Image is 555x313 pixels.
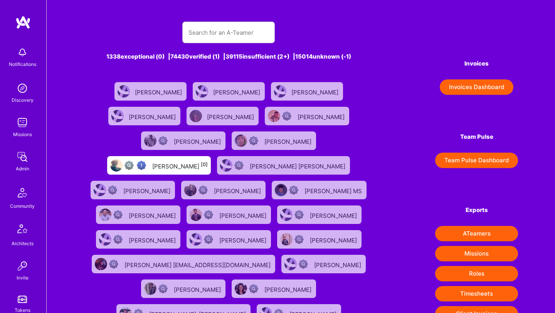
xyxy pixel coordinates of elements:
[190,233,202,246] img: User Avatar
[249,136,258,145] img: Not Scrubbed
[435,246,518,261] button: Missions
[294,210,304,219] img: Not Scrubbed
[264,284,313,294] div: [PERSON_NAME]
[198,185,208,195] img: Not Scrubbed
[435,226,518,241] button: ATeamers
[310,234,358,244] div: [PERSON_NAME]
[124,259,272,269] div: [PERSON_NAME] [EMAIL_ADDRESS][DOMAIN_NAME]
[274,202,365,227] a: User AvatarNot Scrubbed[PERSON_NAME]
[234,161,244,170] img: Not Scrubbed
[435,133,518,140] h4: Team Pulse
[9,60,36,68] div: Notifications
[282,111,291,121] img: Not Scrubbed
[84,52,374,61] div: 1338 exceptional (0) | 74430 verified (1) | 39115 insufficient (2+) | 15014 unknown (-1)
[137,161,146,170] img: High Potential User
[129,210,177,220] div: [PERSON_NAME]
[113,210,123,219] img: Not Scrubbed
[94,184,106,196] img: User Avatar
[105,104,183,128] a: User Avatar[PERSON_NAME]
[299,259,308,269] img: Not Scrubbed
[111,79,190,104] a: User Avatar[PERSON_NAME]
[15,149,30,165] img: admin teamwork
[129,111,177,121] div: [PERSON_NAME]
[108,185,117,195] img: Not Scrubbed
[104,153,214,178] a: User AvatarNot fully vettedHigh Potential User[PERSON_NAME][0]
[190,209,202,221] img: User Avatar
[298,111,346,121] div: [PERSON_NAME]
[310,210,358,220] div: [PERSON_NAME]
[275,184,287,196] img: User Avatar
[118,85,130,98] img: User Avatar
[190,110,202,122] img: User Avatar
[435,266,518,281] button: Roles
[15,45,30,60] img: bell
[220,159,232,172] img: User Avatar
[278,252,369,276] a: User AvatarNot Scrubbed[PERSON_NAME]
[268,110,280,122] img: User Avatar
[219,234,268,244] div: [PERSON_NAME]
[174,136,222,146] div: [PERSON_NAME]
[284,258,297,270] img: User Avatar
[204,210,213,219] img: Not Scrubbed
[207,111,256,121] div: [PERSON_NAME]
[13,183,32,202] img: Community
[280,233,293,246] img: User Avatar
[183,227,274,252] a: User AvatarNot Scrubbed[PERSON_NAME]
[249,284,258,293] img: Not Scrubbed
[87,178,178,202] a: User AvatarNot Scrubbed[PERSON_NAME]
[109,259,118,269] img: Not Scrubbed
[213,86,262,96] div: [PERSON_NAME]
[219,210,268,220] div: [PERSON_NAME]
[291,86,340,96] div: [PERSON_NAME]
[435,60,518,67] h4: Invoices
[158,136,168,145] img: Not Scrubbed
[174,284,222,294] div: [PERSON_NAME]
[15,258,30,274] img: Invite
[250,160,347,170] div: [PERSON_NAME] [PERSON_NAME]
[113,235,123,244] img: Not Scrubbed
[214,153,353,178] a: User AvatarNot Scrubbed[PERSON_NAME] [PERSON_NAME]
[274,85,286,98] img: User Avatar
[89,252,278,276] a: User AvatarNot Scrubbed[PERSON_NAME] [EMAIL_ADDRESS][DOMAIN_NAME]
[13,130,32,138] div: Missions
[262,104,352,128] a: User AvatarNot Scrubbed[PERSON_NAME]
[111,110,124,122] img: User Avatar
[204,235,213,244] img: Not Scrubbed
[93,202,183,227] a: User AvatarNot Scrubbed[PERSON_NAME]
[15,81,30,96] img: discovery
[435,286,518,301] button: Timesheets
[183,104,262,128] a: User Avatar[PERSON_NAME]
[280,209,293,221] img: User Avatar
[16,165,29,173] div: Admin
[435,79,518,95] a: Invoices Dashboard
[99,233,111,246] img: User Avatar
[274,227,365,252] a: User AvatarNot Scrubbed[PERSON_NAME]
[190,79,268,104] a: User Avatar[PERSON_NAME]
[99,209,111,221] img: User Avatar
[188,23,269,42] input: Search for an A-Teamer
[229,276,319,301] a: User AvatarNot Scrubbed[PERSON_NAME]
[304,185,363,195] div: [PERSON_NAME] MS
[95,258,107,270] img: User Avatar
[229,128,319,153] a: User AvatarNot Scrubbed[PERSON_NAME]
[268,79,346,104] a: User Avatar[PERSON_NAME]
[440,79,513,95] button: Invoices Dashboard
[138,276,229,301] a: User AvatarNot Scrubbed[PERSON_NAME]
[138,128,229,153] a: User AvatarNot Scrubbed[PERSON_NAME]
[235,283,247,295] img: User Avatar
[124,161,134,170] img: Not fully vetted
[435,207,518,214] h4: Exports
[314,259,363,269] div: [PERSON_NAME]
[158,284,168,293] img: Not Scrubbed
[196,85,208,98] img: User Avatar
[93,227,183,252] a: User AvatarNot Scrubbed[PERSON_NAME]
[15,15,31,29] img: logo
[12,96,34,104] div: Discovery
[264,136,313,146] div: [PERSON_NAME]
[435,153,518,168] button: Team Pulse Dashboard
[18,296,27,303] img: tokens
[15,115,30,130] img: teamwork
[17,274,29,282] div: Invite
[110,159,123,172] img: User Avatar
